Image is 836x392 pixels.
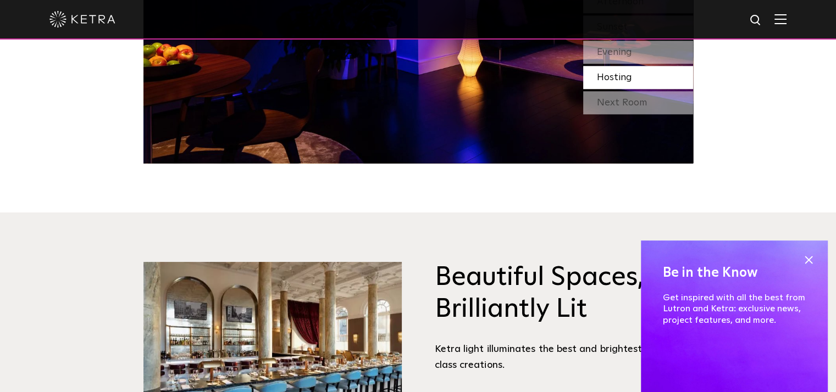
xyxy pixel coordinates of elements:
[435,341,693,373] div: Ketra light illuminates the best and brightest in world-class creations.
[435,262,693,325] h3: Beautiful Spaces, Brilliantly Lit
[749,14,763,27] img: search icon
[583,91,693,114] div: Next Room
[597,47,632,57] span: Evening
[663,262,806,283] h4: Be in the Know
[774,14,787,24] img: Hamburger%20Nav.svg
[597,72,632,82] span: Hosting
[49,11,115,27] img: ketra-logo-2019-white
[663,292,806,326] p: Get inspired with all the best from Lutron and Ketra: exclusive news, project features, and more.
